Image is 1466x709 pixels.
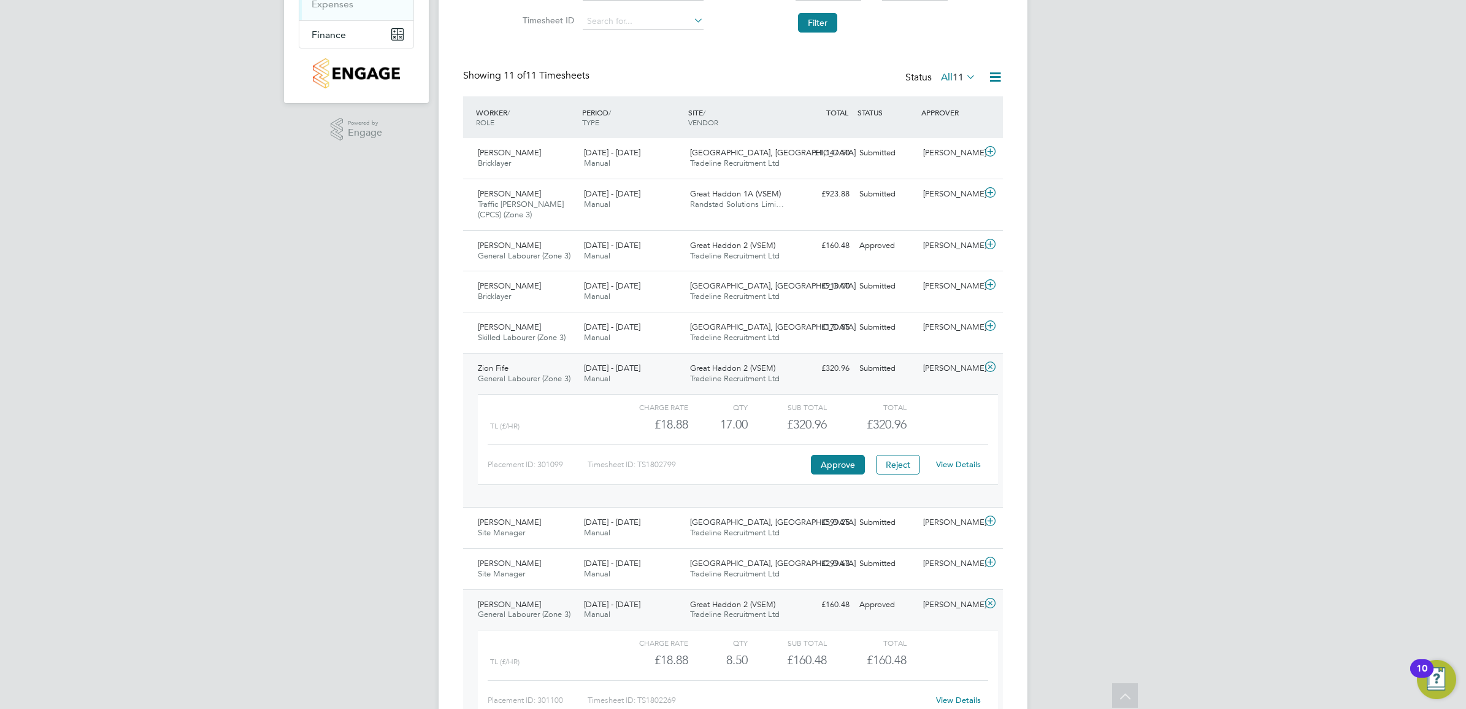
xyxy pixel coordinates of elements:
[791,513,854,533] div: £599.25
[476,117,494,127] span: ROLE
[791,143,854,163] div: £1,147.50
[791,236,854,256] div: £160.48
[918,358,982,379] div: [PERSON_NAME]
[690,609,780,619] span: Tradeline Recruitment Ltd
[584,363,640,373] span: [DATE] - [DATE]
[478,517,541,527] span: [PERSON_NAME]
[478,568,525,579] span: Site Manager
[1417,660,1456,699] button: Open Resource Center, 10 new notifications
[584,291,610,301] span: Manual
[854,317,918,338] div: Submitted
[918,554,982,574] div: [PERSON_NAME]
[690,568,780,579] span: Tradeline Recruitment Ltd
[690,322,856,332] span: [GEOGRAPHIC_DATA], [GEOGRAPHIC_DATA]
[748,650,827,670] div: £160.48
[584,527,610,538] span: Manual
[688,635,748,650] div: QTY
[791,276,854,296] div: £918.00
[584,281,640,291] span: [DATE] - [DATE]
[584,609,610,619] span: Manual
[609,414,688,435] div: £18.88
[690,527,780,538] span: Tradeline Recruitment Ltd
[918,276,982,296] div: [PERSON_NAME]
[867,417,907,432] span: £320.96
[854,143,918,163] div: Submitted
[488,455,588,475] div: Placement ID: 301099
[478,240,541,250] span: [PERSON_NAME]
[584,322,640,332] span: [DATE] - [DATE]
[584,568,610,579] span: Manual
[473,101,579,133] div: WORKER
[791,317,854,338] div: £170.85
[748,414,827,435] div: £320.96
[854,595,918,615] div: Approved
[688,650,748,670] div: 8.50
[748,400,827,414] div: Sub Total
[299,21,413,48] button: Finance
[588,455,808,475] div: Timesheet ID: TS1802799
[313,58,399,88] img: countryside-properties-logo-retina.png
[918,101,982,123] div: APPROVER
[463,69,592,82] div: Showing
[941,71,976,83] label: All
[584,332,610,343] span: Manual
[936,695,981,705] a: View Details
[867,653,907,667] span: £160.48
[478,373,570,384] span: General Labourer (Zone 3)
[504,69,589,82] span: 11 Timesheets
[918,184,982,204] div: [PERSON_NAME]
[854,554,918,574] div: Submitted
[478,322,541,332] span: [PERSON_NAME]
[953,71,964,83] span: 11
[478,332,566,343] span: Skilled Labourer (Zone 3)
[584,517,640,527] span: [DATE] - [DATE]
[478,609,570,619] span: General Labourer (Zone 3)
[478,158,511,168] span: Bricklayer
[609,650,688,670] div: £18.88
[854,184,918,204] div: Submitted
[584,158,610,168] span: Manual
[609,635,688,650] div: Charge rate
[854,101,918,123] div: STATUS
[690,363,775,373] span: Great Haddon 2 (VSEM)
[748,635,827,650] div: Sub Total
[918,143,982,163] div: [PERSON_NAME]
[478,188,541,199] span: [PERSON_NAME]
[685,101,791,133] div: SITE
[504,69,526,82] span: 11 of
[348,128,382,138] span: Engage
[478,199,564,220] span: Traffic [PERSON_NAME] (CPCS) (Zone 3)
[478,281,541,291] span: [PERSON_NAME]
[936,459,981,470] a: View Details
[584,558,640,568] span: [DATE] - [DATE]
[854,276,918,296] div: Submitted
[918,595,982,615] div: [PERSON_NAME]
[584,199,610,209] span: Manual
[688,117,718,127] span: VENDOR
[854,513,918,533] div: Submitted
[490,422,520,430] span: TL (£/HR)
[478,599,541,610] span: [PERSON_NAME]
[690,599,775,610] span: Great Haddon 2 (VSEM)
[299,58,414,88] a: Go to home page
[478,527,525,538] span: Site Manager
[827,400,906,414] div: Total
[826,107,848,117] span: TOTAL
[490,657,520,666] span: TL (£/HR)
[690,373,780,384] span: Tradeline Recruitment Ltd
[690,158,780,168] span: Tradeline Recruitment Ltd
[690,199,784,209] span: Randstad Solutions Limi…
[690,281,856,291] span: [GEOGRAPHIC_DATA], [GEOGRAPHIC_DATA]
[811,455,865,475] button: Approve
[827,635,906,650] div: Total
[584,373,610,384] span: Manual
[584,599,640,610] span: [DATE] - [DATE]
[791,358,854,379] div: £320.96
[609,400,688,414] div: Charge rate
[690,188,781,199] span: Great Haddon 1A (VSEM)
[478,147,541,158] span: [PERSON_NAME]
[1416,668,1427,684] div: 10
[312,29,346,41] span: Finance
[918,513,982,533] div: [PERSON_NAME]
[703,107,705,117] span: /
